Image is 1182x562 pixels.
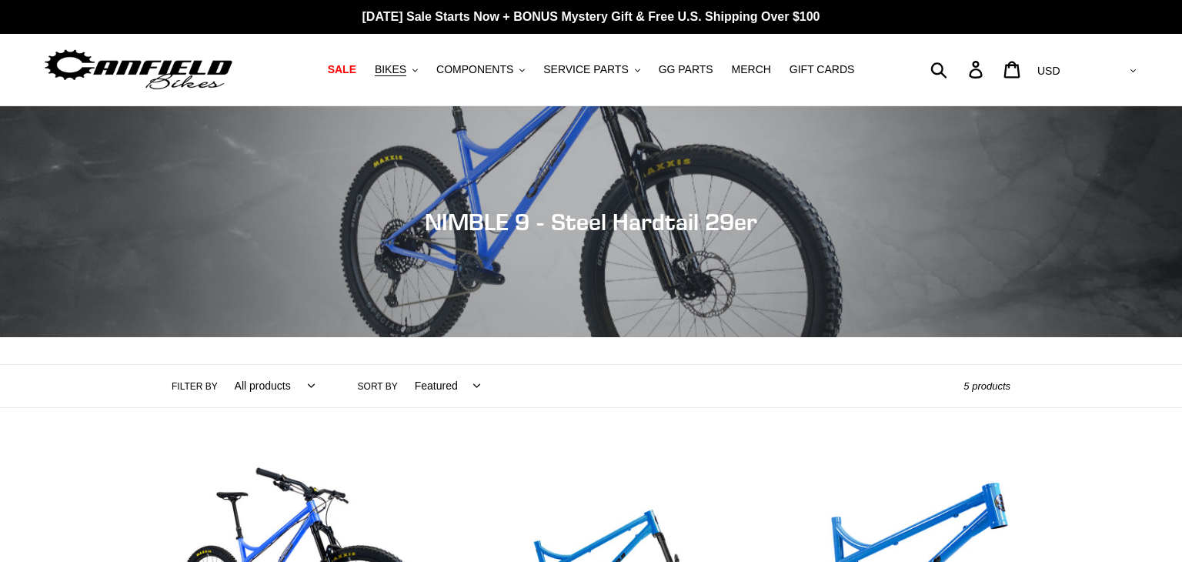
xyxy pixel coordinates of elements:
span: COMPONENTS [436,63,513,76]
a: SALE [320,59,364,80]
a: GIFT CARDS [782,59,863,80]
span: GG PARTS [659,63,713,76]
img: Canfield Bikes [42,45,235,94]
button: COMPONENTS [429,59,533,80]
button: SERVICE PARTS [536,59,647,80]
label: Filter by [172,380,218,393]
span: BIKES [375,63,406,76]
span: 5 products [963,380,1010,392]
span: MERCH [732,63,771,76]
label: Sort by [358,380,398,393]
span: GIFT CARDS [790,63,855,76]
button: BIKES [367,59,426,80]
span: NIMBLE 9 - Steel Hardtail 29er [425,208,757,236]
a: GG PARTS [651,59,721,80]
input: Search [939,52,978,86]
span: SALE [328,63,356,76]
span: SERVICE PARTS [543,63,628,76]
a: MERCH [724,59,779,80]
